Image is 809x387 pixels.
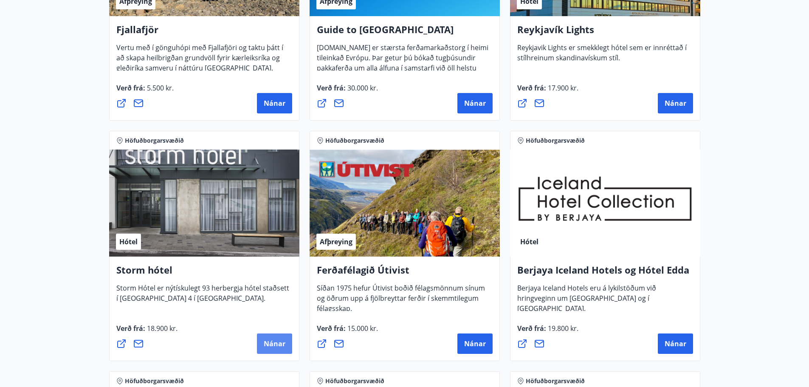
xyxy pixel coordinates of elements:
[346,83,378,93] span: 30.000 kr.
[325,377,384,385] span: Höfuðborgarsvæðið
[116,23,292,42] h4: Fjallafjör
[116,43,283,79] span: Vertu með í gönguhópi með Fjallafjöri og taktu þátt í að skapa heilbrigðan grundvöll fyrir kærlei...
[116,263,292,283] h4: Storm hótel
[264,339,285,348] span: Nánar
[320,237,352,246] span: Afþreying
[546,83,578,93] span: 17.900 kr.
[325,136,384,145] span: Höfuðborgarsvæðið
[317,283,485,320] span: Síðan 1975 hefur Útivist boðið félagsmönnum sínum og öðrum upp á fjölbreyttar ferðir í skemmtileg...
[125,377,184,385] span: Höfuðborgarsvæðið
[317,263,493,283] h4: Ferðafélagið Útivist
[264,99,285,108] span: Nánar
[464,339,486,348] span: Nánar
[317,83,378,99] span: Verð frá :
[317,43,488,100] span: [DOMAIN_NAME] er stærsta ferðamarkaðstorg í heimi tileinkað Evrópu. Þar getur þú bókað tugþúsundi...
[520,237,538,246] span: Hótel
[517,83,578,99] span: Verð frá :
[546,324,578,333] span: 19.800 kr.
[145,324,178,333] span: 18.900 kr.
[517,324,578,340] span: Verð frá :
[317,324,378,340] span: Verð frá :
[658,333,693,354] button: Nánar
[517,283,656,320] span: Berjaya Iceland Hotels eru á lykilstöðum við hringveginn um [GEOGRAPHIC_DATA] og í [GEOGRAPHIC_DA...
[119,237,138,246] span: Hótel
[457,333,493,354] button: Nánar
[658,93,693,113] button: Nánar
[116,283,289,310] span: Storm Hótel er nýtískulegt 93 herbergja hótel staðsett í [GEOGRAPHIC_DATA] 4 í [GEOGRAPHIC_DATA].
[665,339,686,348] span: Nánar
[665,99,686,108] span: Nánar
[526,377,585,385] span: Höfuðborgarsvæðið
[257,93,292,113] button: Nánar
[125,136,184,145] span: Höfuðborgarsvæðið
[517,23,693,42] h4: Reykjavík Lights
[116,83,174,99] span: Verð frá :
[517,263,693,283] h4: Berjaya Iceland Hotels og Hótel Edda
[464,99,486,108] span: Nánar
[116,324,178,340] span: Verð frá :
[257,333,292,354] button: Nánar
[526,136,585,145] span: Höfuðborgarsvæðið
[346,324,378,333] span: 15.000 kr.
[317,23,493,42] h4: Guide to [GEOGRAPHIC_DATA]
[517,43,687,69] span: Reykjavik Lights er smekklegt hótel sem er innréttað í stílhreinum skandinavískum stíl.
[457,93,493,113] button: Nánar
[145,83,174,93] span: 5.500 kr.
